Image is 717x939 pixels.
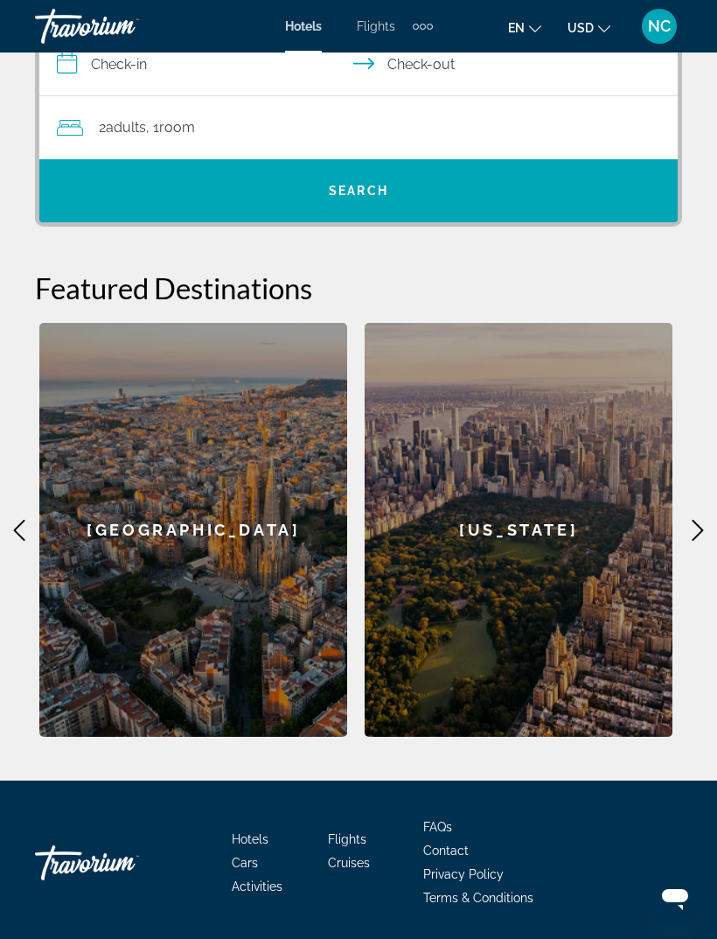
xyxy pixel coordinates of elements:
[232,856,258,870] a: Cars
[39,96,678,159] button: Travelers: 2 adults, 0 children
[647,869,703,925] iframe: Кнопка запуска окна обмена сообщениями
[146,116,195,140] span: , 1
[423,891,533,905] a: Terms & Conditions
[159,119,195,136] span: Room
[328,856,370,870] a: Cruises
[648,18,671,35] span: NC
[413,12,433,40] button: Extra navigation items
[232,879,282,893] a: Activities
[357,19,395,33] a: Flights
[567,15,610,40] button: Change currency
[39,323,347,737] a: [GEOGRAPHIC_DATA]
[329,184,388,198] span: Search
[35,270,682,305] h2: Featured Destinations
[99,116,146,140] span: 2
[35,4,210,49] a: Travorium
[365,323,672,737] a: [US_STATE]
[508,15,541,40] button: Change language
[567,21,594,35] span: USD
[106,119,146,136] span: Adults
[508,21,525,35] span: en
[285,19,322,33] a: Hotels
[423,844,469,858] a: Contact
[637,8,682,45] button: User Menu
[35,837,210,889] a: Travorium
[423,867,504,881] a: Privacy Policy
[232,832,268,846] a: Hotels
[39,159,678,222] button: Search
[423,820,452,834] a: FAQs
[328,832,366,846] a: Flights
[39,33,678,96] button: Check in and out dates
